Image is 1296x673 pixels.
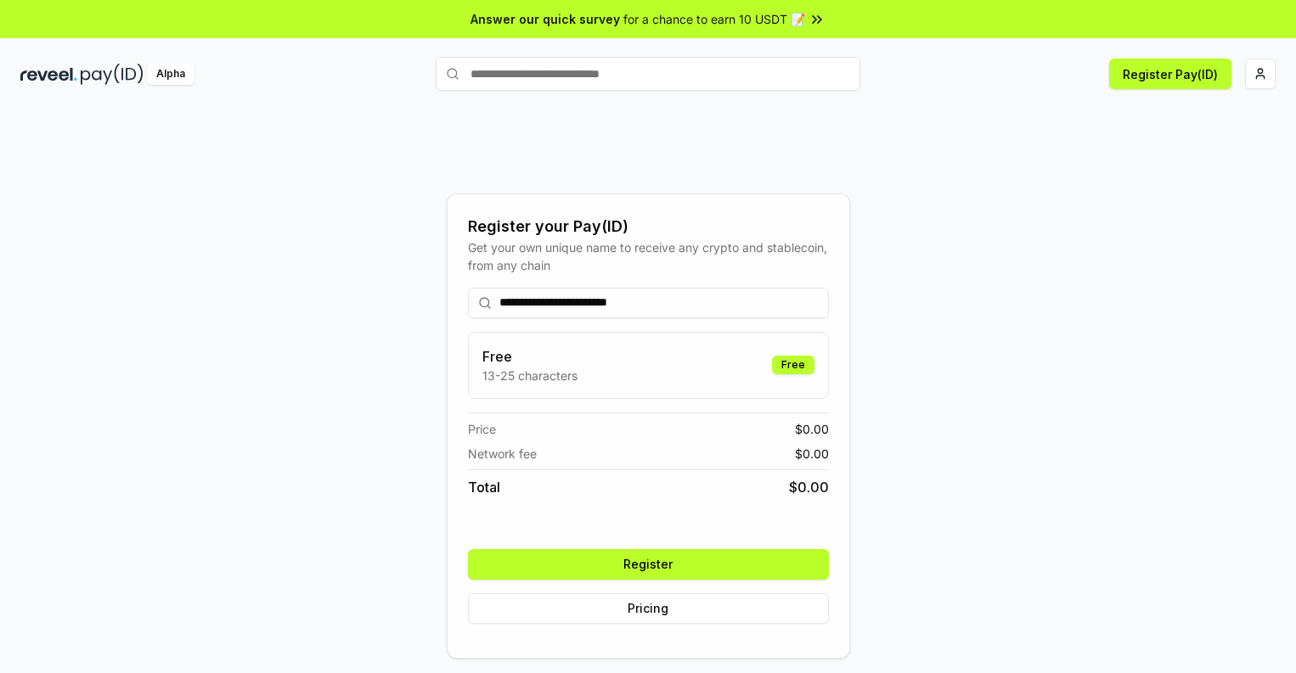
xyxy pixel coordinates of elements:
[1109,59,1231,89] button: Register Pay(ID)
[468,238,829,274] div: Get your own unique name to receive any crypto and stablecoin, from any chain
[623,10,805,28] span: for a chance to earn 10 USDT 📝
[795,445,829,463] span: $ 0.00
[468,477,500,497] span: Total
[789,477,829,497] span: $ 0.00
[20,64,77,85] img: reveel_dark
[147,64,194,85] div: Alpha
[471,10,620,28] span: Answer our quick survey
[468,420,496,438] span: Price
[482,346,578,367] h3: Free
[468,593,829,624] button: Pricing
[468,445,537,463] span: Network fee
[795,420,829,438] span: $ 0.00
[468,215,829,238] div: Register your Pay(ID)
[81,64,144,85] img: pay_id
[772,356,814,374] div: Free
[468,549,829,580] button: Register
[482,367,578,384] p: 13-25 characters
